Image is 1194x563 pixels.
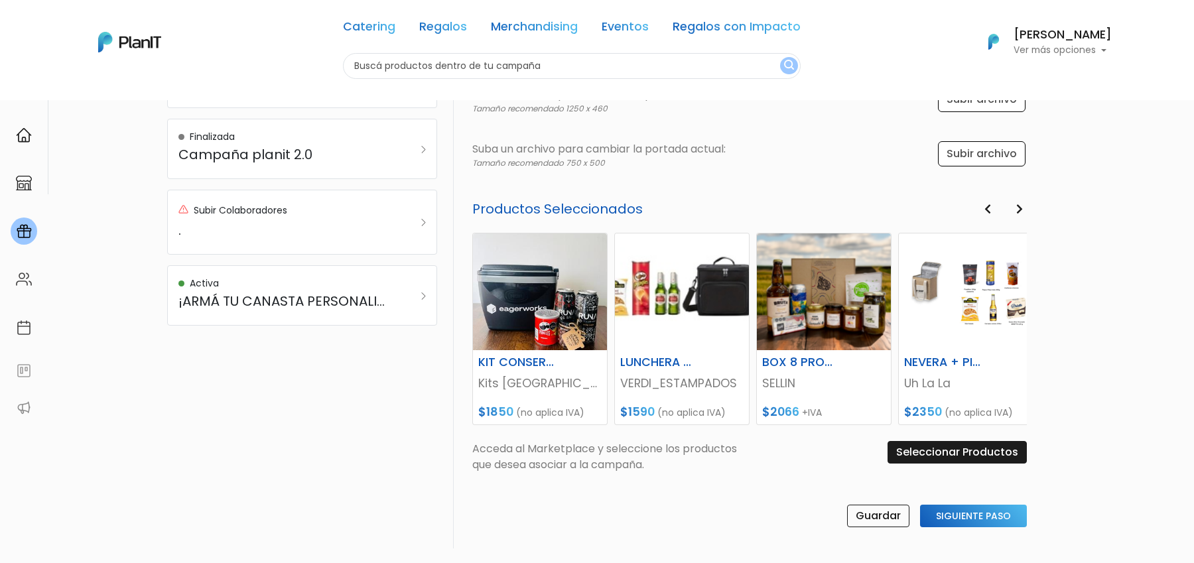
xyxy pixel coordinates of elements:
h6: KIT CONSERVADORA [470,355,563,369]
input: Seleccionar Productos [888,441,1027,464]
span: $2350 [904,404,942,420]
img: thumb_B5069BE2-F4D7-4801-A181-DF9E184C69A6.jpeg [615,233,749,350]
h5: Campaña planit 2.0 [178,147,389,162]
a: Activa ¡ARMÁ TU CANASTA PERSONALIZADA! [167,265,437,326]
input: Guardar [847,505,909,527]
a: Merchandising [491,21,578,37]
h6: [PERSON_NAME] [1014,29,1112,41]
h5: ¡ARMÁ TU CANASTA PERSONALIZADA! [178,293,389,309]
img: PlanIt Logo [979,27,1008,56]
img: home-e721727adea9d79c4d83392d1f703f7f8bce08238fde08b1acbfd93340b81755.svg [16,127,32,143]
p: Activa [190,277,219,290]
a: Regalos [419,21,467,37]
p: Acceda al Marketplace y seleccione los productos que desea asociar a la campaña. [472,441,750,473]
p: Finalizada [190,130,235,144]
h6: LUNCHERA + PICADA [612,355,705,369]
a: Regalos con Impacto [673,21,801,37]
img: PlanIt Logo [98,32,161,52]
a: NEVERA + PICADA Uh La La $2350 (no aplica IVA) [898,233,1033,425]
span: $1850 [478,404,513,420]
p: Suba un archivo para cambiar la portada actual: [472,141,726,157]
a: Eventos [602,21,649,37]
p: Uh La La [904,375,1028,392]
input: Siguiente Paso [920,505,1027,527]
a: KIT CONSERVADORA Kits [GEOGRAPHIC_DATA] $1850 (no aplica IVA) [472,233,608,425]
img: feedback-78b5a0c8f98aac82b08bfc38622c3050aee476f2c9584af64705fc4e61158814.svg [16,363,32,379]
div: ¿Necesitás ayuda? [68,13,191,38]
img: campaigns-02234683943229c281be62815700db0a1741e53638e28bf9629b52c665b00959.svg [16,223,32,239]
a: LUNCHERA + PICADA VERDI_ESTAMPADOS $1590 (no aplica IVA) [614,233,750,425]
img: arrow_right-9280cc79ecefa84298781467ce90b80af3baf8c02d32ced3b0099fbab38e4a3c.svg [421,292,426,300]
p: Kits [GEOGRAPHIC_DATA] [478,375,602,392]
a: BOX 8 PRODUCTOS SELLIN $2066 +IVA [756,233,892,425]
input: Buscá productos dentro de tu campaña [343,53,801,79]
a: Finalizada Campaña planit 2.0 [167,119,437,179]
p: Subir Colaboradores [194,204,287,218]
img: arrow_right-9280cc79ecefa84298781467ce90b80af3baf8c02d32ced3b0099fbab38e4a3c.svg [421,146,426,153]
span: (no aplica IVA) [657,406,726,419]
button: PlanIt Logo [PERSON_NAME] Ver más opciones [971,25,1112,59]
h6: BOX 8 PRODUCTOS [754,355,847,369]
a: Catering [343,21,395,37]
p: Tamaño recomendado 1250 x 460 [472,103,726,115]
p: Tamaño recomendado 750 x 500 [472,157,726,169]
h6: NEVERA + PICADA [896,355,989,369]
p: VERDI_ESTAMPADOS [620,375,744,392]
img: partners-52edf745621dab592f3b2c58e3bca9d71375a7ef29c3b500c9f145b62cc070d4.svg [16,400,32,416]
img: arrow_right-9280cc79ecefa84298781467ce90b80af3baf8c02d32ced3b0099fbab38e4a3c.svg [421,219,426,226]
img: search_button-432b6d5273f82d61273b3651a40e1bd1b912527efae98b1b7a1b2c0702e16a8d.svg [784,60,794,72]
img: people-662611757002400ad9ed0e3c099ab2801c6687ba6c219adb57efc949bc21e19d.svg [16,271,32,287]
span: $1590 [620,404,655,420]
span: (no aplica IVA) [516,406,584,419]
img: thumb_PHOTO-2024-03-26-08-59-59_2.jpg [473,233,607,350]
span: (no aplica IVA) [945,406,1013,419]
span: +IVA [802,406,822,419]
span: $2066 [762,404,799,420]
img: thumb_Dise%C3%B1o_sin_t%C3%ADtulo_-_2024-12-19T140550.294.png [899,233,1033,350]
h5: . [178,222,389,238]
a: Subir Colaboradores . [167,190,437,255]
img: calendar-87d922413cdce8b2cf7b7f5f62616a5cf9e4887200fb71536465627b3292af00.svg [16,320,32,336]
img: marketplace-4ceaa7011d94191e9ded77b95e3339b90024bf715f7c57f8cf31f2d8c509eaba.svg [16,175,32,191]
p: Ver más opciones [1014,46,1112,55]
img: thumb_6882808d94dd4_15.png [757,233,891,350]
h5: Productos Seleccionados [472,201,1027,217]
img: red_alert-6692e104a25ef3cab186d5182d64a52303bc48961756e84929ebdd7d06494120.svg [178,204,188,214]
p: SELLIN [762,375,886,392]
